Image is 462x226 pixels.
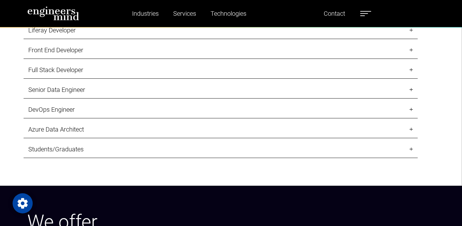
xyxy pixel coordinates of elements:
img: logo [27,6,79,20]
a: Industries [129,6,161,21]
a: Azure Data Architect [24,121,418,138]
a: DevOps Engineer [24,101,418,118]
a: Full Stack Developer [24,61,418,79]
a: Services [171,6,199,21]
a: Senior Data Engineer [24,81,418,99]
a: Contact [321,6,348,21]
a: Students/Graduates [24,141,418,158]
a: Technologies [208,6,249,21]
a: Liferay Developer [24,22,418,39]
a: Front End Developer [24,42,418,59]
